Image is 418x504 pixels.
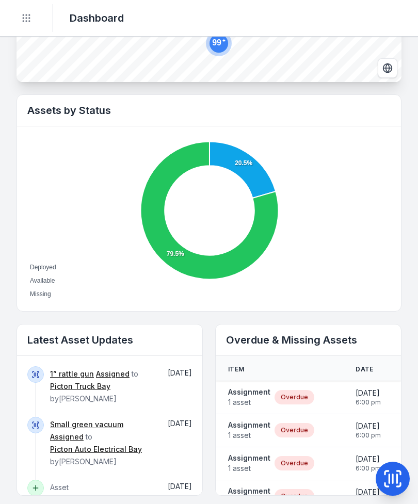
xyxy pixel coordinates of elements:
h2: Dashboard [70,11,124,25]
a: Assignment1 asset [228,453,270,474]
span: 1 asset [228,463,270,474]
span: [DATE] [356,487,381,497]
span: 6:00 pm [356,431,381,440]
span: [DATE] [168,419,192,428]
span: [DATE] [356,388,381,398]
span: [DATE] [356,454,381,464]
span: 1 asset [228,397,270,408]
strong: Assignment [228,420,270,430]
span: 6:00 pm [356,398,381,407]
a: Assignment1 asset [228,420,270,441]
span: Date [356,365,373,373]
a: Small green vacuum [50,419,123,430]
h2: Latest Asset Updates [27,333,192,347]
strong: Assignment [228,387,270,397]
time: 8/8/2025, 3:34:30 pm [168,482,192,491]
time: 8/8/2025, 6:00:00 pm [356,388,381,407]
button: Toggle navigation [17,8,36,28]
span: Missing [30,290,51,298]
tspan: + [222,38,226,43]
h2: Overdue & Missing Assets [226,333,391,347]
strong: Assignment [228,453,270,463]
a: Assignment1 asset [228,387,270,408]
span: to by [PERSON_NAME] [50,420,142,466]
span: 1 asset [228,430,270,441]
span: 6:00 pm [356,464,381,473]
span: Deployed [30,264,56,271]
a: 1” rattle gun [50,369,94,379]
div: Overdue [275,489,314,503]
text: 99 [212,38,226,47]
a: Assigned [96,369,130,379]
span: [DATE] [168,482,192,491]
span: [DATE] [168,368,192,377]
button: Switch to Satellite View [378,58,397,78]
h2: Assets by Status [27,103,391,118]
span: to by [PERSON_NAME] [50,369,138,403]
span: Available [30,277,55,284]
time: 8/8/2025, 6:00:00 pm [356,421,381,440]
time: 8/8/2025, 6:00:00 pm [356,454,381,473]
span: Item [228,365,244,373]
div: Overdue [275,456,314,470]
div: Overdue [275,390,314,404]
a: Assigned [50,432,84,442]
time: 11/8/2025, 7:16:35 am [168,419,192,428]
a: Picton Auto Electrical Bay [50,444,142,454]
div: Overdue [275,423,314,437]
a: Picton Truck Bay [50,381,110,392]
time: 11/8/2025, 7:18:48 am [168,368,192,377]
strong: Assignment [228,486,270,496]
span: [DATE] [356,421,381,431]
